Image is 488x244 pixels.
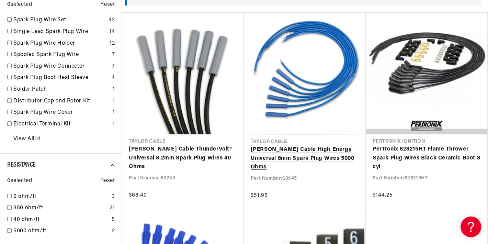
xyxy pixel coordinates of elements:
[100,0,115,9] span: Reset
[112,51,115,59] div: 7
[109,27,115,36] div: 14
[373,145,480,171] a: PerTronix 828215HT Flame Thrower Spark Plug Wires Black Ceramic Boot 8 cyl
[110,39,115,48] div: 12
[7,162,36,168] span: Resistance
[13,85,110,94] a: Solder Patch
[112,215,115,224] div: 5
[13,97,110,106] a: Distributor Cap and Rotor Kit
[13,74,109,82] a: Spark Plug Boot Heat Sleeve
[13,135,40,144] a: View All 14
[13,192,109,201] a: 0 ohm/ft
[113,108,115,117] div: 1
[112,192,115,201] div: 3
[13,204,107,213] a: 350 ohm/ft
[13,108,110,117] a: Spark Plug Wire Cover
[7,0,32,9] span: 0 selected
[100,177,115,186] span: Reset
[113,85,115,94] div: 1
[129,145,237,171] a: [PERSON_NAME] Cable ThunderVolt® Universal 8.2mm Spark Plug Wires 40 Ohms
[112,227,115,236] div: 2
[13,27,106,36] a: Single Lead Spark Plug Wire
[251,145,359,172] a: [PERSON_NAME] Cable High Energy Universal 8mm Spark Plug Wires 5000 Ohms
[113,120,115,129] div: 1
[13,215,109,224] a: 40 ohm/ft
[113,97,115,106] div: 1
[13,62,109,71] a: Spark Plug Wire Connector
[7,177,32,186] span: 0 selected
[13,51,109,59] a: Spooled Spark Plug Wire
[13,227,109,236] a: 5000 ohm/ft
[110,204,115,213] div: 21
[13,16,106,25] a: Spark Plug Wire Set
[112,74,115,82] div: 4
[112,62,115,71] div: 7
[13,120,110,129] a: Electrical Terminal Kit
[13,39,107,48] a: Spark Plug Wire Holder
[109,16,115,25] div: 42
